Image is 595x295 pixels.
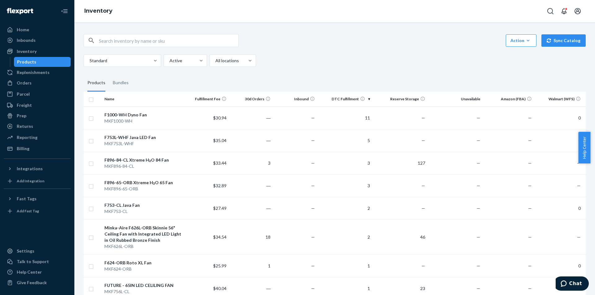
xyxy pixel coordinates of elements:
[528,206,532,211] span: —
[372,219,428,254] td: 46
[4,46,71,56] a: Inventory
[311,183,315,188] span: —
[372,152,428,174] td: 127
[104,118,182,124] div: MKF1000-WH
[311,234,315,240] span: —
[421,206,425,211] span: —
[577,234,581,240] span: —
[17,258,49,265] div: Talk to Support
[17,123,33,129] div: Returns
[4,194,71,204] button: Fast Tags
[99,34,238,47] input: Search inventory by name or sku
[229,106,273,129] td: ―
[477,183,480,188] span: —
[477,160,480,166] span: —
[477,138,480,143] span: —
[17,113,26,119] div: Prep
[17,208,39,214] div: Add Fast Tag
[477,206,480,211] span: —
[4,25,71,35] a: Home
[534,197,586,219] td: 0
[213,286,227,291] span: $40.04
[4,132,71,142] a: Reporting
[84,7,112,14] a: Inventory
[477,115,480,120] span: —
[317,129,372,152] td: 5
[4,111,71,121] a: Prep
[213,115,227,120] span: $30.94
[17,91,30,97] div: Parcel
[506,34,536,47] button: Action
[4,176,71,186] a: Add Integration
[17,145,29,152] div: Billing
[104,134,182,141] div: F753L-WHF Java LED Fan
[317,152,372,174] td: 3
[87,74,105,92] div: Products
[528,183,532,188] span: —
[4,78,71,88] a: Orders
[102,92,185,106] th: Name
[17,102,32,108] div: Freight
[104,112,182,118] div: F1000-WH Dyno Fan
[17,280,47,286] div: Give Feedback
[185,92,229,106] th: Fulfillment Fee
[483,92,534,106] th: Amazon (FBA)
[14,57,71,67] a: Products
[541,34,586,47] button: Sync Catalog
[229,174,273,197] td: ―
[169,58,170,64] input: Active
[104,157,182,163] div: F896-84-CL Xtreme H₂O 84 Fan
[17,37,36,43] div: Inbounds
[477,234,480,240] span: —
[421,138,425,143] span: —
[428,92,483,106] th: Unavailable
[4,278,71,288] button: Give Feedback
[229,129,273,152] td: ―
[4,164,71,174] button: Integrations
[534,129,586,152] td: 0
[229,254,273,277] td: 1
[213,183,227,188] span: $32.89
[7,8,33,14] img: Flexport logo
[577,183,581,188] span: —
[577,160,581,166] span: —
[104,163,182,169] div: MKF896-84-CL
[17,178,44,184] div: Add Integration
[17,80,32,86] div: Orders
[311,286,315,291] span: —
[510,37,532,44] div: Action
[213,234,227,240] span: $34.54
[17,166,43,172] div: Integrations
[372,92,428,106] th: Reserve Storage
[104,260,182,266] div: F624-ORB Roto XL Fan
[104,288,182,295] div: MKF756L-CL
[58,5,71,17] button: Close Navigation
[213,138,227,143] span: $35.04
[4,35,71,45] a: Inbounds
[578,132,590,163] button: Help Center
[311,115,315,120] span: —
[421,263,425,268] span: —
[79,2,117,20] ol: breadcrumbs
[104,225,182,243] div: Minka-Aire F626L-ORB Skinnie 56" Ceiling Fan with Integrated LED Light in Oil Rubbed Bronze Finish
[317,92,372,106] th: DTC Fulfillment
[229,219,273,254] td: 18
[89,58,90,64] input: Standard
[421,183,425,188] span: —
[113,74,129,92] div: Bundles
[477,286,480,291] span: —
[4,89,71,99] a: Parcel
[104,180,182,186] div: F896-65-ORB Xtreme H₂O 65 Fan
[544,5,557,17] button: Open Search Box
[4,121,71,131] a: Returns
[558,5,570,17] button: Open notifications
[17,269,42,275] div: Help Center
[311,160,315,166] span: —
[17,196,37,202] div: Fast Tags
[556,276,589,292] iframe: Opens a widget where you can chat to one of our agents
[104,208,182,215] div: MKF753-CL
[317,219,372,254] td: 2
